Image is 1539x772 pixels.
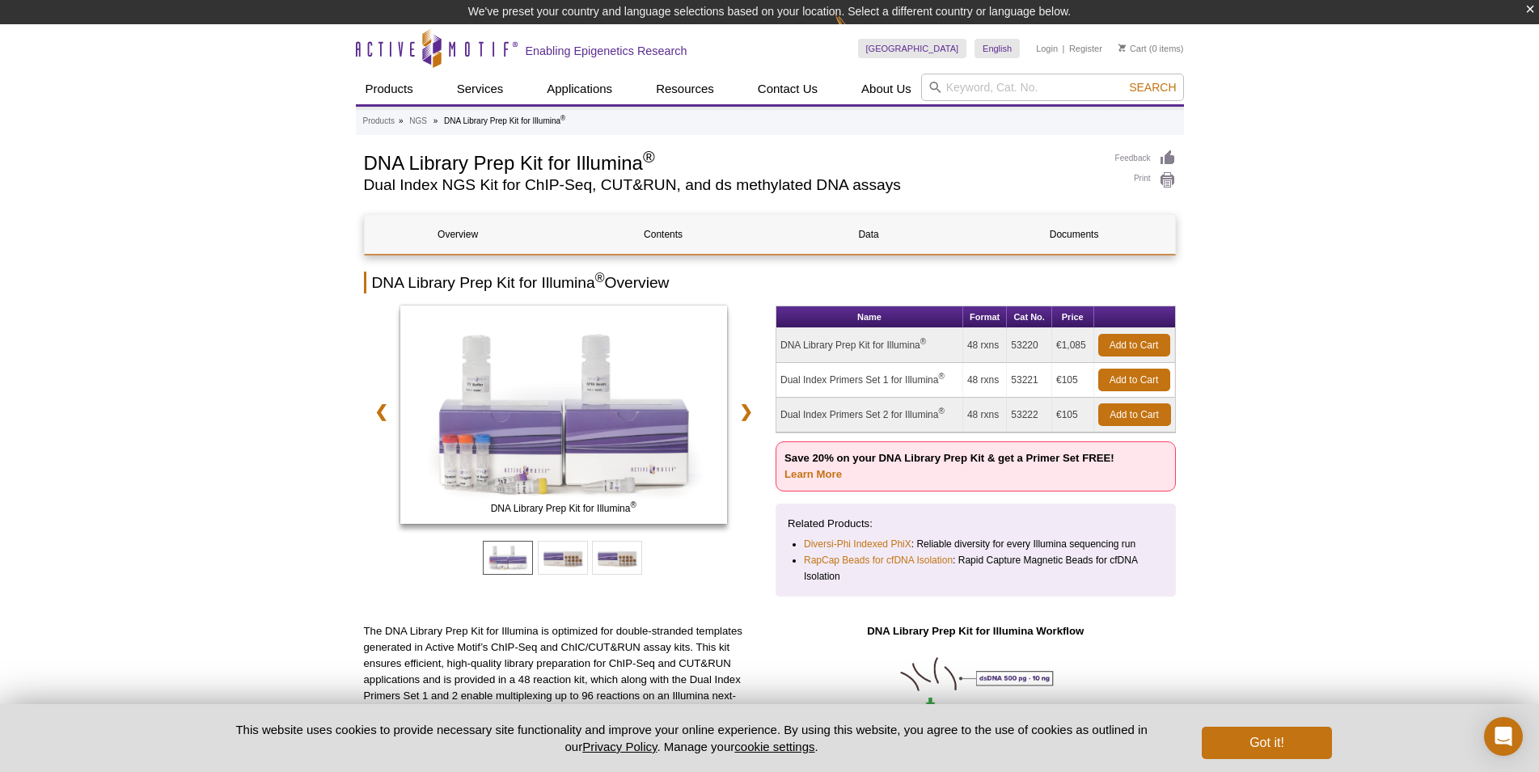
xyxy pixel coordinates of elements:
td: DNA Library Prep Kit for Illumina [776,328,963,363]
a: ❮ [364,393,399,430]
p: This website uses cookies to provide necessary site functionality and improve your online experie... [208,721,1176,755]
sup: ® [920,337,926,346]
a: Contents [570,215,757,254]
a: Print [1115,171,1176,189]
a: Overview [365,215,552,254]
td: 53221 [1007,363,1052,398]
sup: ® [595,271,605,285]
a: Diversi-Phi Indexed PhiX [804,536,911,552]
a: Add to Cart [1098,403,1171,426]
sup: ® [630,500,636,509]
input: Keyword, Cat. No. [921,74,1184,101]
td: €105 [1052,363,1094,398]
td: Dual Index Primers Set 1 for Illumina [776,363,963,398]
td: Dual Index Primers Set 2 for Illumina [776,398,963,432]
span: DNA Library Prep Kit for Illumina [404,500,724,517]
a: About Us [852,74,921,104]
a: Services [447,74,514,104]
sup: ® [938,372,944,381]
th: Format [963,306,1007,328]
h2: Enabling Epigenetics Research [526,44,687,58]
a: Cart [1118,43,1147,54]
a: [GEOGRAPHIC_DATA] [858,39,967,58]
sup: ® [643,148,655,166]
li: : Rapid Capture Magnetic Beads for cfDNA Isolation [804,552,1149,584]
img: DNA Library Prep Kit for Illumina [400,306,728,524]
h1: DNA Library Prep Kit for Illumina [364,150,1099,174]
h2: Dual Index NGS Kit for ChIP-Seq, CUT&RUN, and ds methylated DNA assays [364,178,1099,192]
td: 48 rxns [963,398,1007,432]
strong: DNA Library Prep Kit for Illumina Workflow [867,625,1084,637]
img: Your Cart [1118,44,1126,52]
td: 53220 [1007,328,1052,363]
a: Login [1036,43,1058,54]
button: Search [1124,80,1181,95]
button: Got it! [1202,727,1331,759]
h2: DNA Library Prep Kit for Illumina Overview [364,272,1176,293]
a: Privacy Policy [582,740,657,753]
p: Related Products: [788,516,1164,532]
a: Applications [537,74,622,104]
sup: ® [938,407,944,416]
li: (0 items) [1118,39,1184,58]
a: Register [1069,43,1102,54]
a: Add to Cart [1098,369,1170,391]
a: ❯ [729,393,763,430]
li: » [433,116,438,125]
a: DNA Library Prep Kit for Illumina [400,306,728,529]
sup: ® [560,114,565,122]
td: €105 [1052,398,1094,432]
a: Products [356,74,423,104]
a: Contact Us [748,74,827,104]
a: Resources [646,74,724,104]
td: 48 rxns [963,328,1007,363]
span: Search [1129,81,1176,94]
li: | [1063,39,1065,58]
strong: Save 20% on your DNA Library Prep Kit & get a Primer Set FREE! [784,452,1114,480]
a: NGS [409,114,427,129]
li: DNA Library Prep Kit for Illumina [444,116,565,125]
a: Add to Cart [1098,334,1170,356]
a: English [975,39,1020,58]
li: : Reliable diversity for every Illumina sequencing run [804,536,1149,552]
a: Learn More [784,468,842,480]
a: Products [363,114,395,129]
li: » [399,116,404,125]
p: The DNA Library Prep Kit for Illumina is optimized for double-stranded templates generated in Act... [364,623,764,720]
img: Change Here [835,12,877,50]
a: RapCap Beads for cfDNA Isolation [804,552,953,568]
th: Name [776,306,963,328]
div: Open Intercom Messenger [1484,717,1523,756]
a: Data [776,215,962,254]
a: Documents [981,215,1168,254]
a: Feedback [1115,150,1176,167]
button: cookie settings [734,740,814,753]
td: €1,085 [1052,328,1094,363]
td: 53222 [1007,398,1052,432]
td: 48 rxns [963,363,1007,398]
th: Cat No. [1007,306,1052,328]
th: Price [1052,306,1094,328]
